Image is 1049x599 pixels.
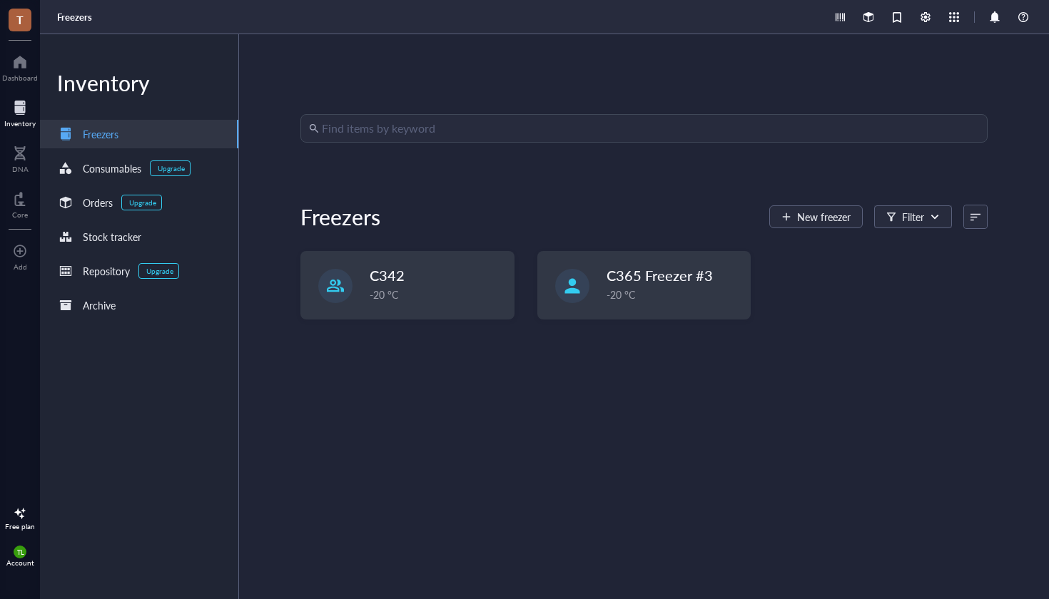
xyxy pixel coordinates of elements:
span: New freezer [797,211,851,222]
button: New freezer [769,205,863,228]
a: Dashboard [2,51,38,82]
div: Repository [83,263,130,279]
div: Core [12,210,28,219]
div: DNA [12,165,29,173]
div: Consumables [83,160,141,176]
a: Core [12,188,28,219]
div: Dashboard [2,73,38,82]
div: Inventory [4,119,36,128]
span: C342 [370,265,405,285]
div: Freezers [300,203,380,231]
a: OrdersUpgrade [40,188,238,217]
div: Filter [902,209,924,225]
a: Freezers [40,120,238,148]
div: -20 °C [607,287,742,302]
div: -20 °C [370,287,505,302]
div: Account [6,558,34,567]
div: Upgrade [146,267,173,275]
div: Free plan [5,522,35,531]
div: Archive [83,297,116,313]
div: Upgrade [129,198,156,207]
a: Stock tracker [40,222,238,251]
span: T [16,11,24,29]
a: ConsumablesUpgrade [40,154,238,183]
div: Stock tracker [83,229,141,245]
div: Orders [83,195,113,210]
a: RepositoryUpgrade [40,257,238,285]
div: Add [14,262,27,271]
span: TL [16,548,24,556]
a: Archive [40,291,238,319]
div: Inventory [40,68,238,97]
div: Upgrade [158,164,185,173]
div: Freezers [83,126,118,142]
a: Freezers [57,11,95,24]
a: DNA [12,142,29,173]
span: C365 Freezer #3 [607,265,713,285]
a: Inventory [4,96,36,128]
